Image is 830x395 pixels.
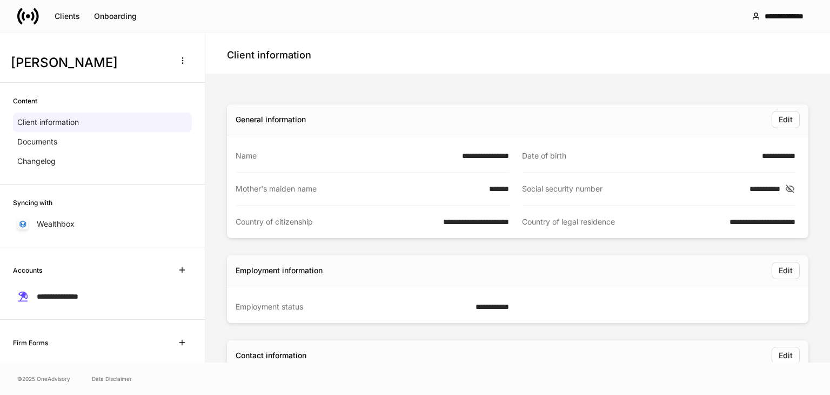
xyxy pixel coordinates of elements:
button: Edit [772,347,800,364]
h3: [PERSON_NAME] [11,54,167,71]
div: Name [236,150,456,161]
h6: Content [13,96,37,106]
p: Documents [17,136,57,147]
button: Onboarding [87,8,144,25]
p: Changelog [17,156,56,167]
div: General information [236,114,306,125]
h6: Firm Forms [13,338,48,348]
div: Country of legal residence [522,216,723,227]
h6: Accounts [13,265,42,275]
div: Mother's maiden name [236,183,483,194]
div: Employment status [236,301,469,312]
p: Client information [17,117,79,128]
h4: Client information [227,49,311,62]
a: Wealthbox [13,214,192,234]
button: Edit [772,262,800,279]
div: Date of birth [522,150,755,161]
span: © 2025 OneAdvisory [17,374,70,383]
div: Employment information [236,265,323,276]
div: Social security number [522,183,743,194]
a: Changelog [13,152,192,171]
div: Edit [779,116,793,123]
p: Wealthbox [37,219,75,229]
button: Edit [772,111,800,128]
a: Documents [13,132,192,152]
h6: Syncing with [13,198,52,208]
div: Country of citizenship [236,216,437,227]
div: Edit [779,267,793,274]
div: Contact information [236,350,306,361]
div: Edit [779,352,793,359]
div: Onboarding [94,12,137,20]
a: Data Disclaimer [92,374,132,383]
div: Clients [55,12,80,20]
button: Clients [48,8,87,25]
a: Client information [13,113,192,132]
